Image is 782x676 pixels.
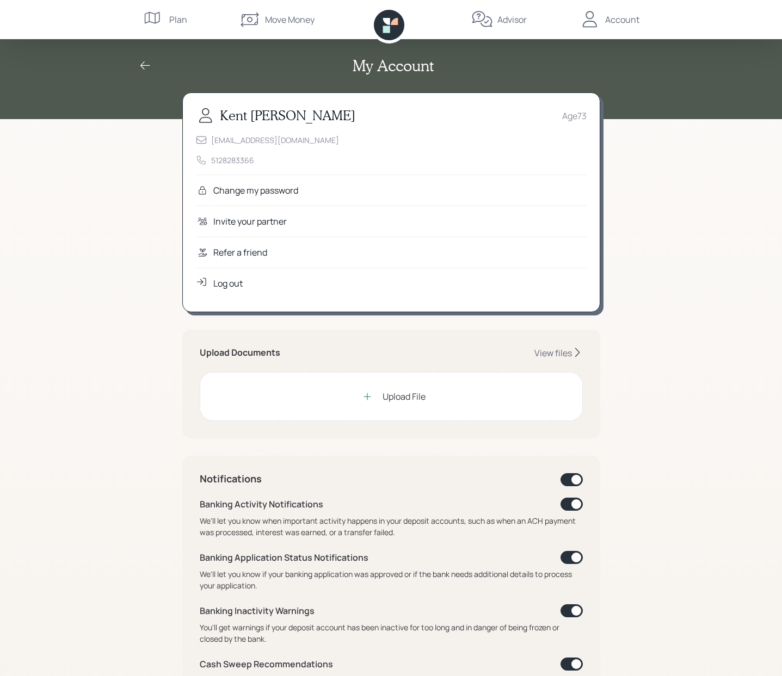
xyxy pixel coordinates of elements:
div: Advisor [497,13,527,26]
div: Account [605,13,639,26]
h5: Upload Documents [200,348,280,358]
div: [EMAIL_ADDRESS][DOMAIN_NAME] [211,134,339,146]
div: Banking Activity Notifications [200,498,323,511]
h3: Kent [PERSON_NAME] [220,108,355,123]
div: Age 73 [562,109,587,122]
div: Log out [213,277,243,290]
div: Change my password [213,184,298,197]
div: Refer a friend [213,246,267,259]
div: We'll let you know when important activity happens in your deposit accounts, such as when an ACH ... [200,515,583,538]
h4: Notifications [200,473,262,485]
div: Banking Inactivity Warnings [200,604,315,617]
div: Banking Application Status Notifications [200,551,368,564]
div: Upload File [383,390,426,403]
div: Plan [169,13,187,26]
div: Move Money [265,13,315,26]
div: We'll let you know if your banking application was approved or if the bank needs additional detai... [200,568,583,591]
div: 5128283366 [211,154,254,166]
h2: My Account [353,57,434,75]
div: You'll get warnings if your deposit account has been inactive for too long and in danger of being... [200,622,583,644]
div: Invite your partner [213,215,287,228]
div: View files [534,347,572,359]
div: Cash Sweep Recommendations [200,658,333,671]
